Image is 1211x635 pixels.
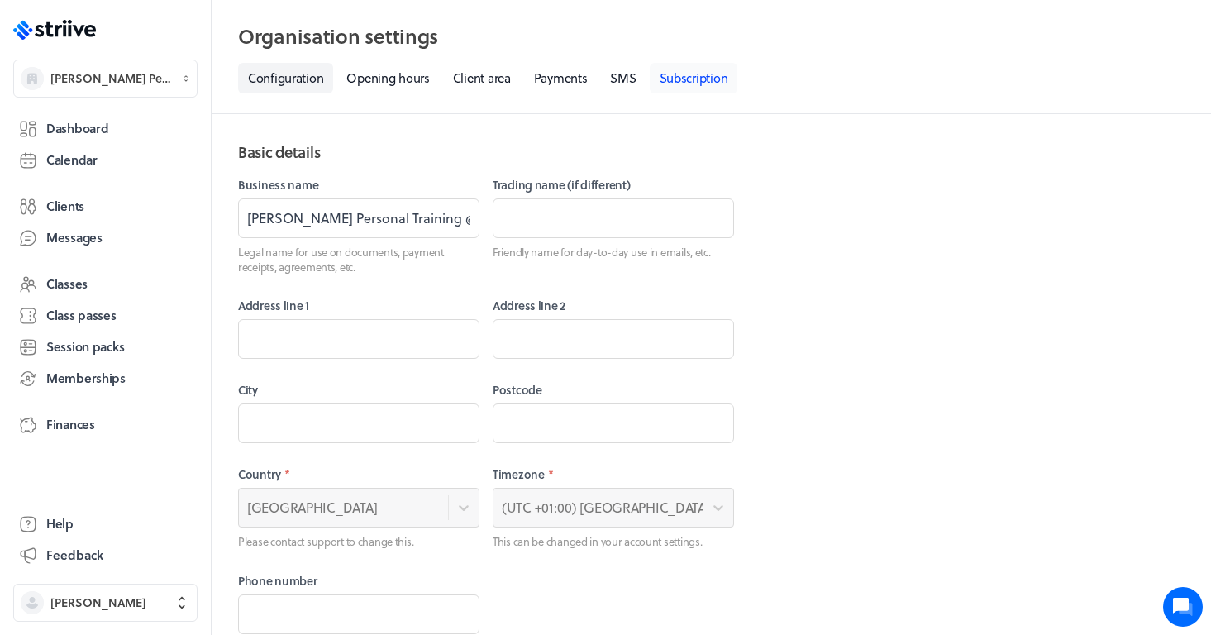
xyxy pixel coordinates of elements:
iframe: gist-messenger-bubble-iframe [1163,587,1203,627]
p: This can be changed in your account settings. [493,534,734,549]
a: Dashboard [13,114,198,144]
span: Memberships [46,370,126,387]
a: Finances [13,410,198,440]
p: Please contact support to change this. [238,534,479,549]
a: Class passes [13,301,198,331]
a: Client area [443,63,521,93]
nav: Tabs [238,63,1185,93]
h2: We're here to help. Ask us anything! [25,110,306,163]
a: Opening hours [336,63,439,93]
h2: Organisation settings [238,20,1185,53]
span: Session packs [46,338,124,356]
a: SMS [600,63,646,93]
h1: Hi [PERSON_NAME] [25,80,306,107]
label: Country [238,466,479,483]
label: Business name [238,177,479,193]
span: Calendar [46,151,98,169]
input: Search articles [48,284,295,317]
a: Memberships [13,364,198,394]
span: Clients [46,198,84,215]
span: Dashboard [46,120,108,137]
p: Legal name for use on documents, payment receipts, agreements, etc. [238,245,479,275]
a: Configuration [238,63,333,93]
span: Finances [46,416,95,433]
label: Address line 1 [238,298,479,314]
button: New conversation [26,193,305,226]
a: Messages [13,223,198,253]
span: [PERSON_NAME] [50,594,146,611]
a: Subscription [650,63,738,93]
label: Timezone [493,466,734,483]
span: New conversation [107,203,198,216]
a: Clients [13,192,198,222]
label: Postcode [493,382,734,399]
span: Messages [46,229,103,246]
span: Help [46,515,74,532]
label: City [238,382,479,399]
button: Feedback [13,541,198,571]
a: Classes [13,270,198,299]
h2: Basic details [238,141,734,164]
span: Feedback [46,547,103,564]
label: Address line 2 [493,298,734,314]
span: Classes [46,275,88,293]
button: [PERSON_NAME] Personal Training @Stable [13,60,198,98]
a: Session packs [13,332,198,362]
span: Class passes [46,307,117,324]
p: Friendly name for day-to-day use in emails, etc. [493,245,734,260]
a: Calendar [13,146,198,175]
label: Phone number [238,573,479,590]
span: [PERSON_NAME] Personal Training @Stable [50,70,172,87]
label: Trading name (if different) [493,177,734,193]
p: Find an answer quickly [22,257,308,277]
a: Payments [524,63,598,93]
a: Help [13,509,198,539]
button: [PERSON_NAME] [13,584,198,622]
